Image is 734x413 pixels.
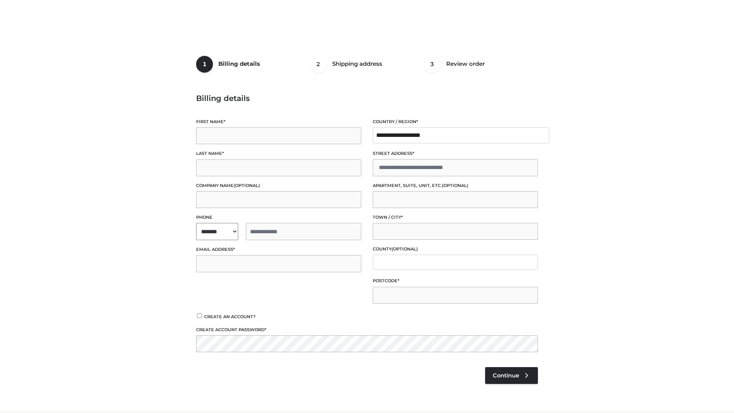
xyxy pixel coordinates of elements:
span: Shipping address [332,60,382,67]
label: Last name [196,150,361,157]
span: Review order [446,60,485,67]
label: Create account password [196,326,538,333]
label: First name [196,118,361,125]
span: 2 [310,56,327,73]
h3: Billing details [196,94,538,103]
label: Apartment, suite, unit, etc. [373,182,538,189]
label: Phone [196,214,361,221]
span: (optional) [234,183,260,188]
span: Continue [493,372,519,379]
label: Postcode [373,277,538,285]
span: Billing details [218,60,260,67]
a: Continue [485,367,538,384]
label: County [373,246,538,253]
span: Create an account? [204,314,256,319]
span: (optional) [442,183,468,188]
label: Country / Region [373,118,538,125]
label: Town / City [373,214,538,221]
input: Create an account? [196,313,203,318]
label: Email address [196,246,361,253]
label: Company name [196,182,361,189]
span: (optional) [391,246,418,252]
label: Street address [373,150,538,157]
span: 3 [424,56,441,73]
span: 1 [196,56,213,73]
